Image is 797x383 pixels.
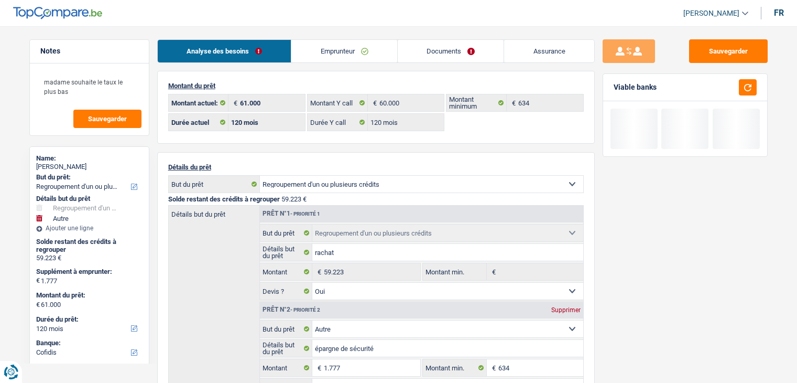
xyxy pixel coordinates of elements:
div: Solde restant des crédits à regrouper [36,238,143,254]
label: But du prêt [260,225,313,241]
a: Emprunteur [291,40,397,62]
div: Supprimer [549,307,583,313]
label: Durée Y call [308,114,368,131]
div: Prêt n°2 [260,306,323,313]
label: Montant du prêt: [36,291,140,300]
p: Montant du prêt [168,82,584,90]
label: Supplément à emprunter: [36,268,140,276]
a: Documents [398,40,504,62]
div: Détails but du prêt [36,195,143,203]
a: Assurance [504,40,594,62]
span: € [228,94,240,111]
span: € [368,94,379,111]
label: Montant actuel: [169,94,229,111]
p: Détails du prêt [168,163,584,171]
label: Devis ? [260,283,313,300]
label: Taux d'intérêt: [36,363,140,371]
button: Sauvegarder [73,110,141,128]
div: Viable banks [614,83,657,92]
span: € [36,276,40,285]
div: [PERSON_NAME] [36,163,143,171]
a: Analyse des besoins [158,40,291,62]
a: [PERSON_NAME] [675,5,748,22]
h5: Notes [40,47,138,56]
span: € [487,263,498,280]
label: Durée actuel [169,114,229,131]
span: € [312,263,324,280]
label: Banque: [36,339,140,347]
label: Montant minimum [446,94,507,111]
label: Montant [260,263,313,280]
label: Montant [260,359,313,376]
span: 59.223 € [281,195,307,203]
label: Durée du prêt: [36,315,140,324]
span: € [36,301,40,309]
span: - Priorité 1 [290,211,320,217]
div: 59.223 € [36,254,143,262]
span: Sauvegarder [88,115,127,122]
label: Détails but du prêt [169,206,259,218]
label: Montant min. [423,263,487,280]
span: € [507,94,518,111]
label: But du prêt [169,176,260,193]
label: Détails but du prêt [260,340,313,357]
img: TopCompare Logo [13,7,102,19]
label: Détails but du prêt [260,244,313,261]
label: Montant min. [423,359,487,376]
span: € [312,359,324,376]
label: Montant Y call [308,94,368,111]
div: Prêt n°1 [260,210,323,217]
span: € [487,359,498,376]
button: Sauvegarder [689,39,768,63]
span: [PERSON_NAME] [683,9,739,18]
div: Name: [36,154,143,163]
span: - Priorité 2 [290,307,320,313]
label: But du prêt [260,321,313,337]
span: Solde restant des crédits à regrouper [168,195,280,203]
label: But du prêt: [36,173,140,182]
div: fr [774,8,784,18]
div: Ajouter une ligne [36,225,143,232]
